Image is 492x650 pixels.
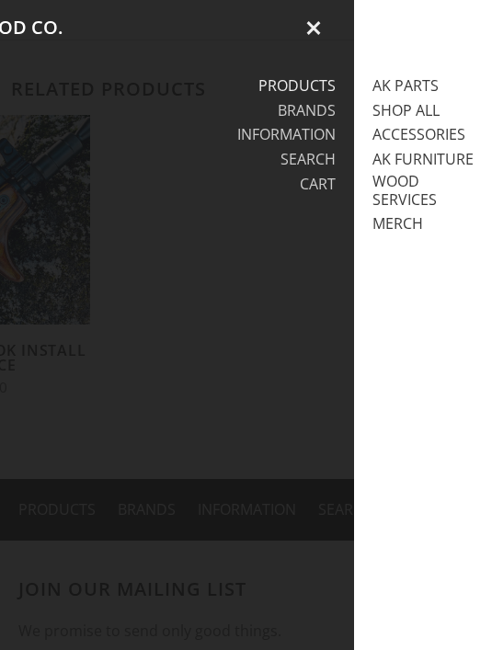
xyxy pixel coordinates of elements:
a: Search [280,150,336,168]
a: Shop All [372,101,440,120]
a: Accessories [372,125,465,143]
a: AK Furniture [372,150,474,168]
a: Brands [278,101,336,120]
a: Products [258,76,336,95]
a: AK Parts [372,76,439,95]
a: Merch [372,214,423,233]
a: Information [237,125,336,143]
a: Cart [300,175,336,193]
a: Wood Services [372,172,474,209]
